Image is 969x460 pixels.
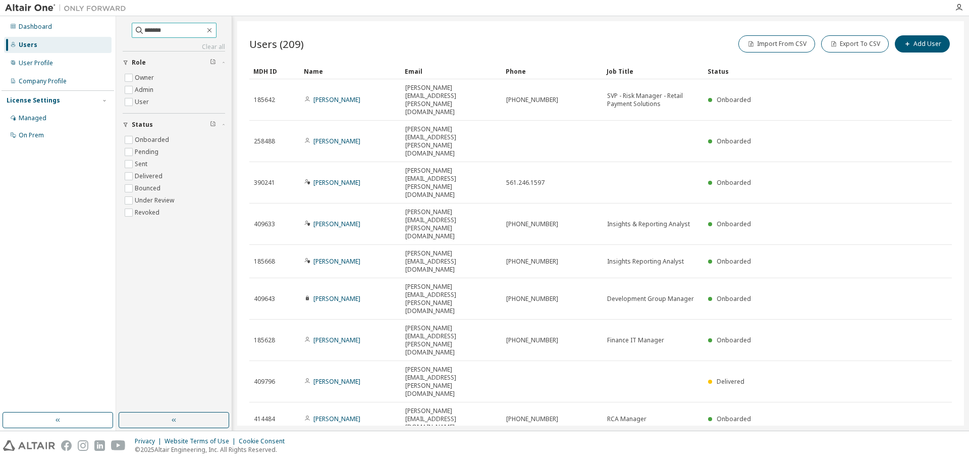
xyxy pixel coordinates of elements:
[506,295,558,303] span: [PHONE_NUMBER]
[405,283,497,315] span: [PERSON_NAME][EMAIL_ADDRESS][PERSON_NAME][DOMAIN_NAME]
[313,257,360,266] a: [PERSON_NAME]
[607,258,684,266] span: Insights Reporting Analyst
[717,415,751,423] span: Onboarded
[313,95,360,104] a: [PERSON_NAME]
[607,336,664,344] span: Finance IT Manager
[506,258,558,266] span: [PHONE_NUMBER]
[123,52,225,74] button: Role
[3,440,55,451] img: altair_logo.svg
[132,121,153,129] span: Status
[19,59,53,67] div: User Profile
[405,407,497,431] span: [PERSON_NAME][EMAIL_ADDRESS][DOMAIN_NAME]
[405,208,497,240] span: [PERSON_NAME][EMAIL_ADDRESS][PERSON_NAME][DOMAIN_NAME]
[405,167,497,199] span: [PERSON_NAME][EMAIL_ADDRESS][PERSON_NAME][DOMAIN_NAME]
[135,437,165,445] div: Privacy
[313,415,360,423] a: [PERSON_NAME]
[708,63,899,79] div: Status
[405,125,497,158] span: [PERSON_NAME][EMAIL_ADDRESS][PERSON_NAME][DOMAIN_NAME]
[239,437,291,445] div: Cookie Consent
[254,258,275,266] span: 185668
[135,146,160,158] label: Pending
[304,63,397,79] div: Name
[123,114,225,136] button: Status
[313,377,360,386] a: [PERSON_NAME]
[5,3,131,13] img: Altair One
[135,445,291,454] p: © 2025 Altair Engineering, Inc. All Rights Reserved.
[717,178,751,187] span: Onboarded
[135,194,176,207] label: Under Review
[405,249,497,274] span: [PERSON_NAME][EMAIL_ADDRESS][DOMAIN_NAME]
[135,134,171,146] label: Onboarded
[506,179,545,187] span: 561.246.1597
[135,72,156,84] label: Owner
[506,336,558,344] span: [PHONE_NUMBER]
[717,377,744,386] span: Delivered
[313,336,360,344] a: [PERSON_NAME]
[254,137,275,145] span: 258488
[135,96,151,108] label: User
[165,437,239,445] div: Website Terms of Use
[405,324,497,356] span: [PERSON_NAME][EMAIL_ADDRESS][PERSON_NAME][DOMAIN_NAME]
[61,440,72,451] img: facebook.svg
[19,41,37,49] div: Users
[313,137,360,145] a: [PERSON_NAME]
[717,95,751,104] span: Onboarded
[405,63,498,79] div: Email
[405,366,497,398] span: [PERSON_NAME][EMAIL_ADDRESS][PERSON_NAME][DOMAIN_NAME]
[19,114,46,122] div: Managed
[607,295,694,303] span: Development Group Manager
[313,294,360,303] a: [PERSON_NAME]
[135,170,165,182] label: Delivered
[717,336,751,344] span: Onboarded
[123,43,225,51] a: Clear all
[254,295,275,303] span: 409643
[249,37,304,51] span: Users (209)
[254,179,275,187] span: 390241
[506,63,599,79] div: Phone
[94,440,105,451] img: linkedin.svg
[313,178,360,187] a: [PERSON_NAME]
[506,96,558,104] span: [PHONE_NUMBER]
[19,23,52,31] div: Dashboard
[717,137,751,145] span: Onboarded
[506,415,558,423] span: [PHONE_NUMBER]
[821,35,889,53] button: Export To CSV
[254,96,275,104] span: 185642
[135,84,155,96] label: Admin
[135,182,163,194] label: Bounced
[210,59,216,67] span: Clear filter
[253,63,296,79] div: MDH ID
[717,220,751,228] span: Onboarded
[607,63,699,79] div: Job Title
[78,440,88,451] img: instagram.svg
[254,415,275,423] span: 414484
[313,220,360,228] a: [PERSON_NAME]
[607,92,699,108] span: SVP - Risk Manager - Retail Payment Solutions
[210,121,216,129] span: Clear filter
[717,257,751,266] span: Onboarded
[254,220,275,228] span: 409633
[135,207,161,219] label: Revoked
[607,415,647,423] span: RCA Manager
[135,158,149,170] label: Sent
[738,35,815,53] button: Import From CSV
[7,96,60,105] div: License Settings
[19,131,44,139] div: On Prem
[405,84,497,116] span: [PERSON_NAME][EMAIL_ADDRESS][PERSON_NAME][DOMAIN_NAME]
[111,440,126,451] img: youtube.svg
[895,35,950,53] button: Add User
[19,77,67,85] div: Company Profile
[607,220,690,228] span: Insights & Reporting Analyst
[254,336,275,344] span: 185628
[717,294,751,303] span: Onboarded
[506,220,558,228] span: [PHONE_NUMBER]
[254,378,275,386] span: 409796
[132,59,146,67] span: Role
